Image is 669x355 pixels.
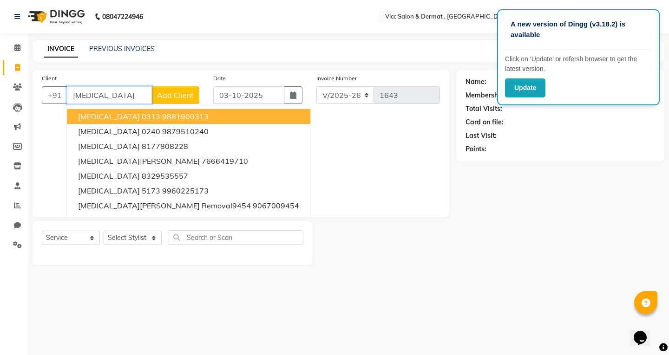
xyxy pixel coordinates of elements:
a: INVOICE [44,41,78,58]
ngb-highlight: 8959323916 [205,216,252,225]
b: 08047224946 [102,4,143,30]
div: Points: [466,144,486,154]
ngb-highlight: 9960225173 [162,186,209,195]
ngb-highlight: 9881900313 [162,112,209,121]
div: Card on file: [466,117,504,127]
span: [MEDICAL_DATA] 0240 [78,127,160,136]
button: +91 [42,86,68,104]
ngb-highlight: 8329535557 [142,171,188,181]
span: Select & add items from the list below [42,115,440,208]
iframe: chat widget [630,318,660,346]
ngb-highlight: 9879510240 [162,127,209,136]
ngb-highlight: 7666419710 [202,156,248,166]
p: A new version of Dingg (v3.18.2) is available [511,19,646,40]
span: Add Client [157,90,194,100]
div: Last Visit: [466,131,497,141]
span: [MEDICAL_DATA] [78,171,140,181]
img: logo [24,4,87,30]
div: Total Visits: [466,104,502,114]
input: Search by Name/Mobile/Email/Code [67,86,152,104]
span: [MEDICAL_DATA][PERSON_NAME] [78,156,200,166]
div: Membership: [466,90,506,100]
div: Name: [466,77,486,87]
label: Date [213,74,226,83]
label: Invoice Number [316,74,357,83]
span: [MEDICAL_DATA] Payals Frnd 3916 [78,216,203,225]
span: [MEDICAL_DATA] 0313 [78,112,160,121]
label: Client [42,74,57,83]
a: PREVIOUS INVOICES [89,45,155,53]
p: Click on ‘Update’ or refersh browser to get the latest version. [505,54,652,74]
input: Search or Scan [169,230,303,245]
ngb-highlight: 9067009454 [253,201,299,210]
ngb-highlight: 8177808228 [142,142,188,151]
span: [MEDICAL_DATA][PERSON_NAME] Removal9454 [78,201,251,210]
span: [MEDICAL_DATA] 5173 [78,186,160,195]
button: Update [505,78,545,97]
span: [MEDICAL_DATA] [78,142,140,151]
button: Add Client [151,86,199,104]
